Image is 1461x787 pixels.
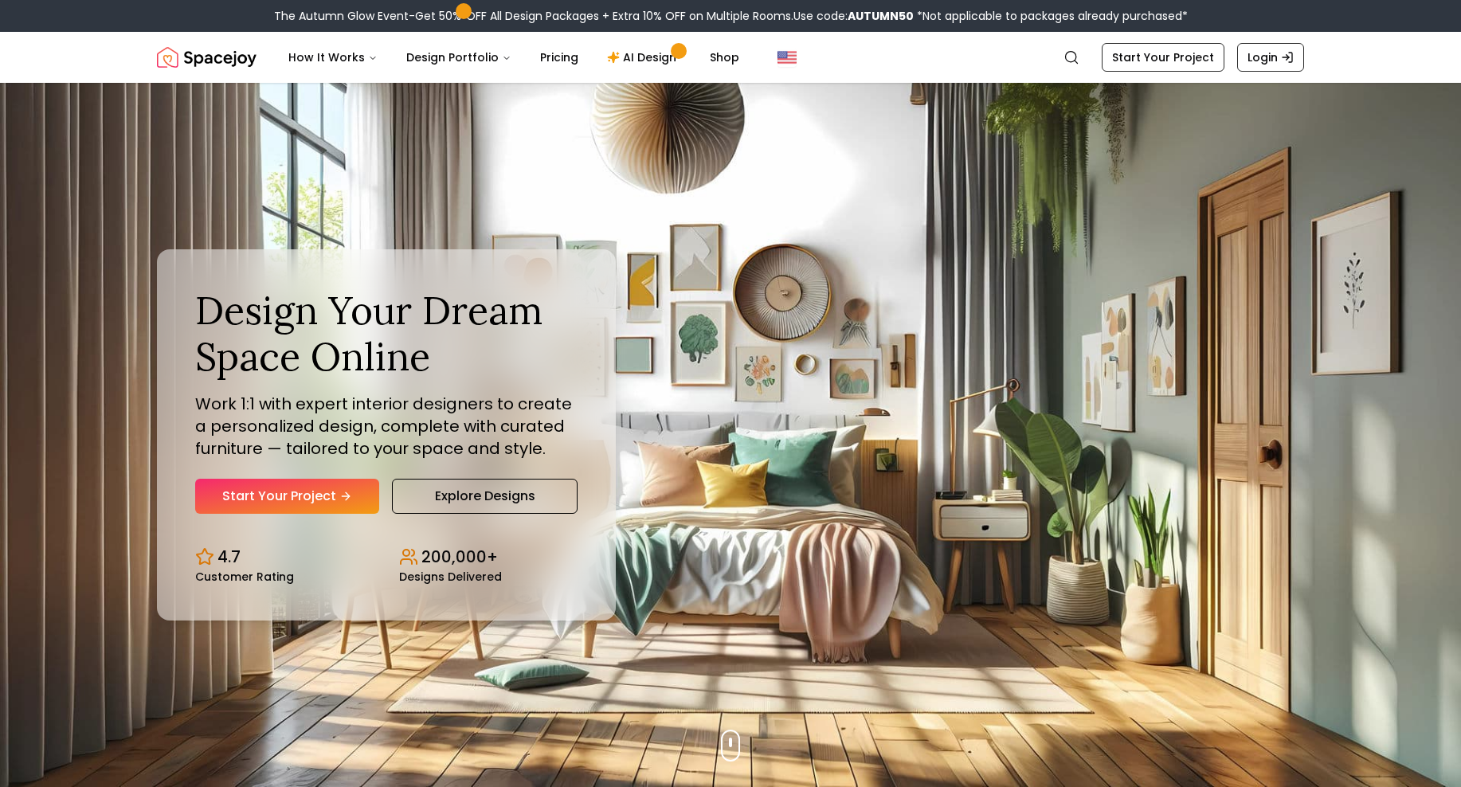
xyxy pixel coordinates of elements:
[527,41,591,73] a: Pricing
[195,479,379,514] a: Start Your Project
[195,288,578,379] h1: Design Your Dream Space Online
[195,571,294,582] small: Customer Rating
[778,48,797,67] img: United States
[914,8,1188,24] span: *Not applicable to packages already purchased*
[276,41,390,73] button: How It Works
[157,41,257,73] img: Spacejoy Logo
[1102,43,1224,72] a: Start Your Project
[594,41,694,73] a: AI Design
[217,546,241,568] p: 4.7
[274,8,1188,24] div: The Autumn Glow Event-Get 50% OFF All Design Packages + Extra 10% OFF on Multiple Rooms.
[392,479,578,514] a: Explore Designs
[276,41,752,73] nav: Main
[848,8,914,24] b: AUTUMN50
[421,546,498,568] p: 200,000+
[399,571,502,582] small: Designs Delivered
[793,8,914,24] span: Use code:
[195,393,578,460] p: Work 1:1 with expert interior designers to create a personalized design, complete with curated fu...
[157,41,257,73] a: Spacejoy
[195,533,578,582] div: Design stats
[697,41,752,73] a: Shop
[394,41,524,73] button: Design Portfolio
[157,32,1304,83] nav: Global
[1237,43,1304,72] a: Login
